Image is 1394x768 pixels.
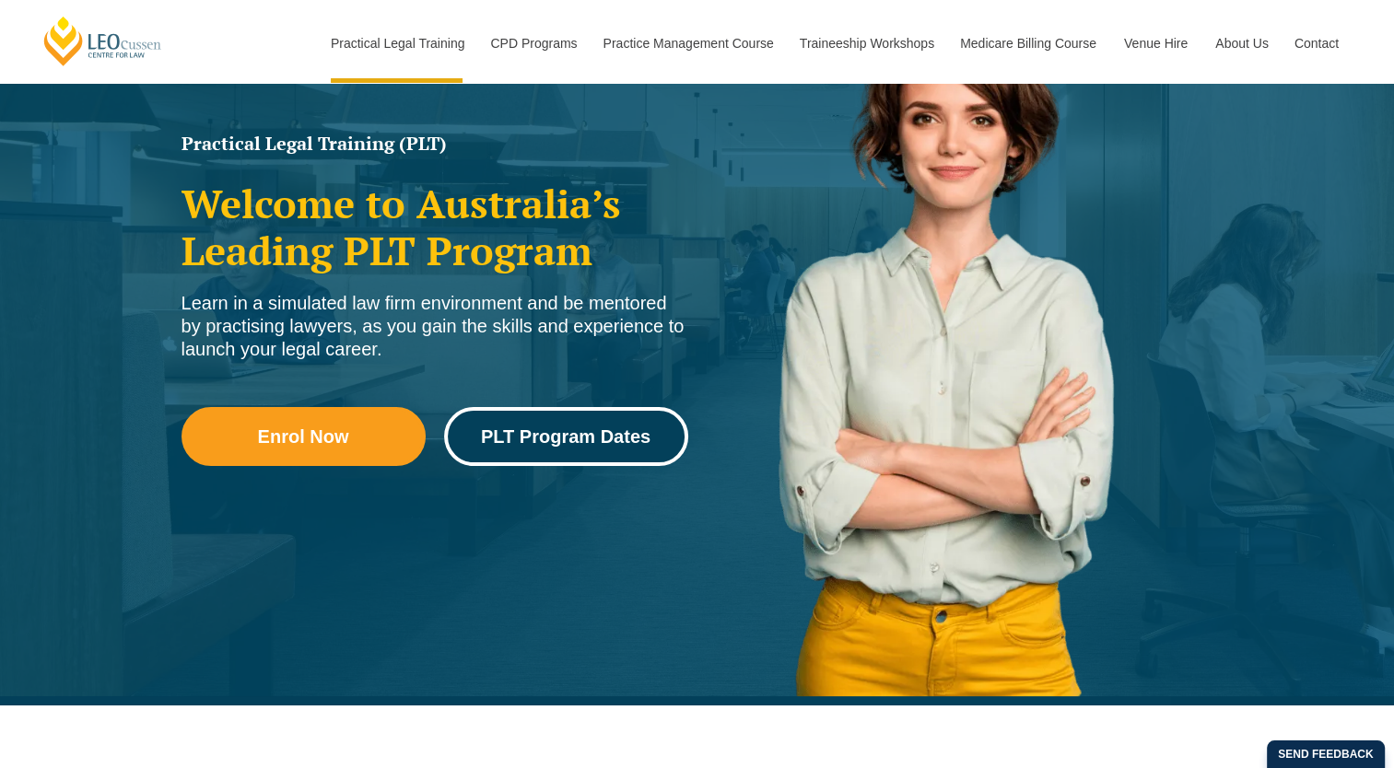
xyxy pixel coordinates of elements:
div: Learn in a simulated law firm environment and be mentored by practising lawyers, as you gain the ... [182,292,688,361]
a: Enrol Now [182,407,426,466]
a: About Us [1201,4,1281,83]
a: PLT Program Dates [444,407,688,466]
a: Contact [1281,4,1353,83]
a: Practice Management Course [590,4,786,83]
h1: Practical Legal Training (PLT) [182,134,688,153]
h2: Welcome to Australia’s Leading PLT Program [182,180,688,273]
a: Venue Hire [1110,4,1201,83]
span: PLT Program Dates [481,427,650,446]
a: Traineeship Workshops [786,4,946,83]
a: [PERSON_NAME] Centre for Law [41,15,164,67]
a: Medicare Billing Course [946,4,1110,83]
span: Enrol Now [258,427,349,446]
a: Practical Legal Training [317,4,477,83]
a: CPD Programs [476,4,589,83]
